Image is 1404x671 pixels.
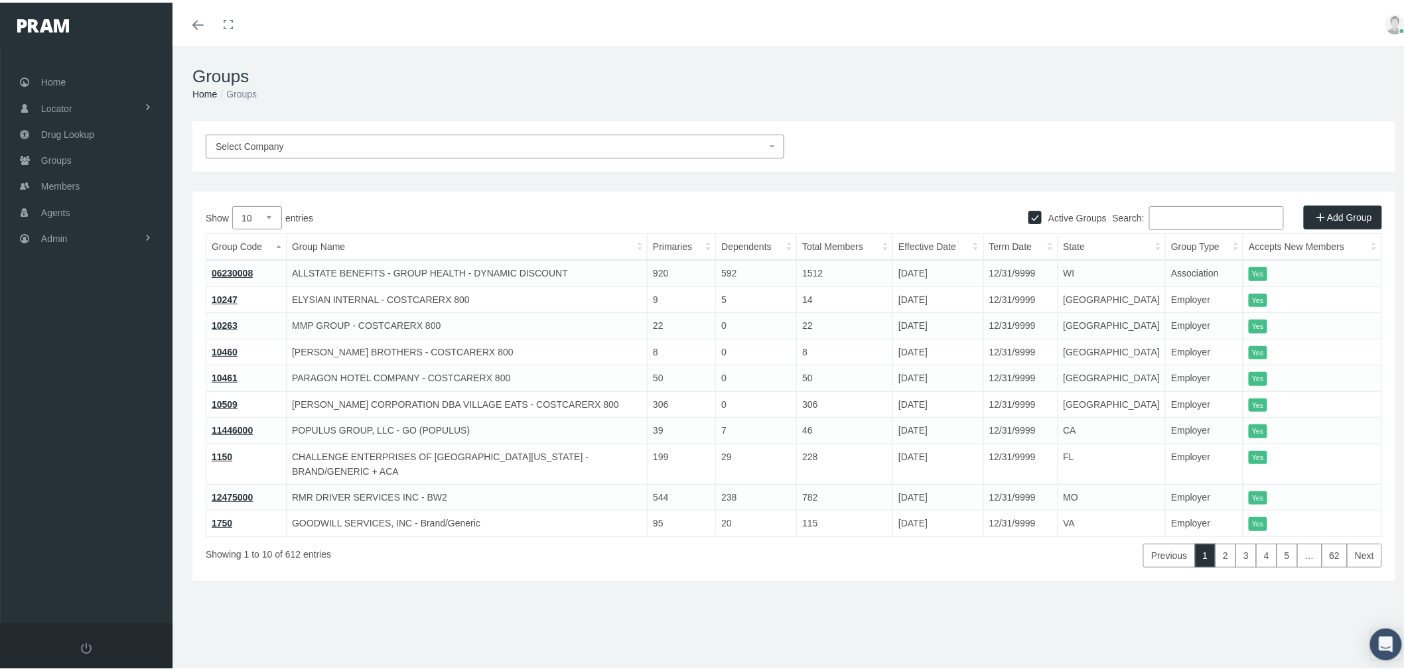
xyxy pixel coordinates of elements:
td: 39 [648,415,716,442]
td: 238 [716,481,797,508]
td: Association [1166,257,1243,284]
a: 5 [1277,541,1298,565]
td: 8 [797,336,893,363]
td: [DATE] [893,389,983,415]
a: 10461 [212,370,238,381]
a: Home [192,86,217,97]
td: POPULUS GROUP, LLC - GO (POPULUS) [287,415,648,442]
td: [DATE] [893,336,983,363]
a: 10263 [212,318,238,328]
itemstyle: Yes [1249,343,1267,357]
a: 3 [1235,541,1257,565]
td: 592 [716,257,797,284]
h1: Groups [192,64,1395,84]
td: Employer [1166,336,1243,363]
td: [DATE] [893,508,983,534]
td: 12/31/9999 [983,310,1058,337]
a: 12475000 [212,489,253,500]
div: Open Intercom Messenger [1370,626,1402,658]
td: [PERSON_NAME] BROTHERS - COSTCARERX 800 [287,336,648,363]
li: Groups [217,84,257,99]
td: 9 [648,284,716,310]
td: [GEOGRAPHIC_DATA] [1058,363,1166,389]
span: Drug Lookup [41,119,94,145]
th: Accepts New Members: activate to sort column ascending [1243,231,1382,258]
a: 06230008 [212,265,253,276]
td: 115 [797,508,893,534]
span: Home [41,67,66,92]
th: Group Code: activate to sort column descending [206,231,287,258]
td: 20 [716,508,797,534]
span: Members [41,171,80,196]
td: 12/31/9999 [983,336,1058,363]
td: Employer [1166,441,1243,481]
itemstyle: Yes [1249,422,1267,436]
label: Show entries [206,204,794,227]
label: Search: [1113,204,1284,227]
td: Employer [1166,389,1243,415]
itemstyle: Yes [1249,265,1267,278]
td: 95 [648,508,716,534]
a: Next [1347,541,1382,565]
td: 12/31/9999 [983,284,1058,310]
td: WI [1058,257,1166,284]
td: 782 [797,481,893,508]
td: 46 [797,415,893,442]
itemstyle: Yes [1249,369,1267,383]
img: PRAM_20_x_78.png [17,17,69,30]
a: 10509 [212,396,238,407]
td: Employer [1166,363,1243,389]
a: 62 [1322,541,1348,565]
td: 0 [716,389,797,415]
td: 199 [648,441,716,481]
a: 2 [1215,541,1236,565]
span: Agents [41,198,70,223]
th: Primaries: activate to sort column ascending [648,231,716,258]
itemstyle: Yes [1249,396,1267,410]
a: 1 [1195,541,1216,565]
span: Admin [41,223,68,249]
td: VA [1058,508,1166,534]
span: Locator [41,93,72,119]
th: Dependents: activate to sort column ascending [716,231,797,258]
input: Search: [1149,204,1284,227]
td: 50 [797,363,893,389]
th: Group Type: activate to sort column ascending [1166,231,1243,258]
td: 1512 [797,257,893,284]
th: Term Date: activate to sort column ascending [983,231,1058,258]
td: 12/31/9999 [983,481,1058,508]
td: Employer [1166,415,1243,442]
itemstyle: Yes [1249,291,1267,305]
td: GOODWILL SERVICES, INC - Brand/Generic [287,508,648,534]
td: 0 [716,310,797,337]
td: [DATE] [893,310,983,337]
td: 22 [797,310,893,337]
a: 10460 [212,344,238,355]
a: 1750 [212,515,232,526]
td: ALLSTATE BENEFITS - GROUP HEALTH - DYNAMIC DISCOUNT [287,257,648,284]
span: Select Company [216,139,284,149]
td: Employer [1166,284,1243,310]
td: [DATE] [893,441,983,481]
td: Employer [1166,508,1243,534]
select: Showentries [232,204,282,227]
td: RMR DRIVER SERVICES INC - BW2 [287,481,648,508]
td: 306 [648,389,716,415]
th: Group Name: activate to sort column ascending [287,231,648,258]
td: PARAGON HOTEL COMPANY - COSTCARERX 800 [287,363,648,389]
td: [GEOGRAPHIC_DATA] [1058,389,1166,415]
td: MMP GROUP - COSTCARERX 800 [287,310,648,337]
a: 10247 [212,292,238,302]
td: FL [1058,441,1166,481]
td: 12/31/9999 [983,441,1058,481]
td: 12/31/9999 [983,363,1058,389]
td: 5 [716,284,797,310]
span: Groups [41,145,72,170]
td: [PERSON_NAME] CORPORATION DBA VILLAGE EATS - COSTCARERX 800 [287,389,648,415]
th: Effective Date: activate to sort column ascending [893,231,983,258]
td: 228 [797,441,893,481]
td: ELYSIAN INTERNAL - COSTCARERX 800 [287,284,648,310]
itemstyle: Yes [1249,515,1267,528]
a: 11446000 [212,422,253,433]
td: CA [1058,415,1166,442]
